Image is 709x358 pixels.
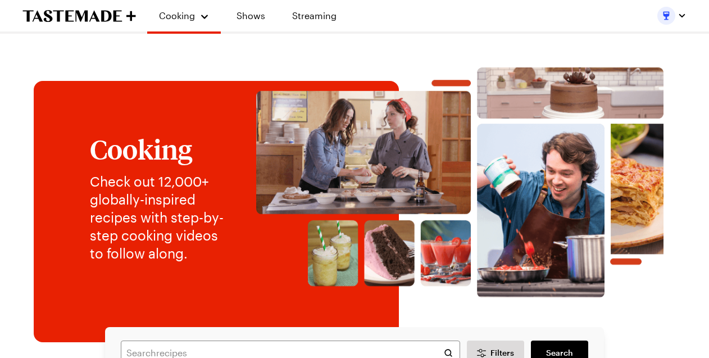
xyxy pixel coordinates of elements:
[657,7,675,25] img: Profile picture
[158,4,210,27] button: Cooking
[159,10,195,21] span: Cooking
[22,10,136,22] a: To Tastemade Home Page
[90,173,233,262] p: Check out 12,000+ globally-inspired recipes with step-by-step cooking videos to follow along.
[657,7,687,25] button: Profile picture
[90,134,233,164] h1: Cooking
[256,67,664,298] img: Explore recipes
